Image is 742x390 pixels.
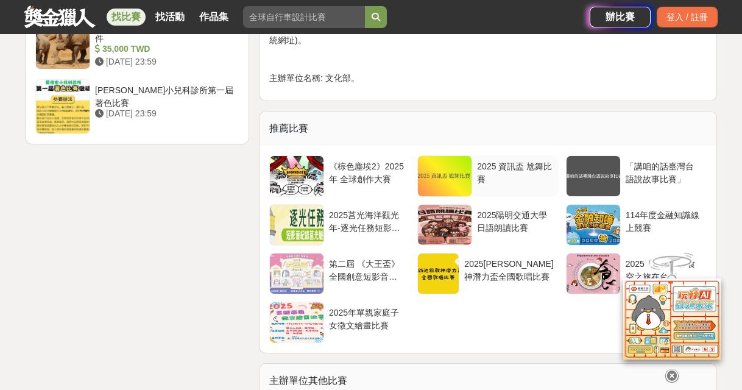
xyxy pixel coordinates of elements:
div: 2025 資訊盃 尬舞比賽 [477,160,553,183]
div: 2025陽明交通大學日語朗讀比賽 [477,209,553,232]
a: 2025「台南行」食空之旅在台南 [566,253,707,294]
div: 登入 / 註冊 [657,7,718,27]
a: 2025 資訊盃 尬舞比賽 [417,155,558,197]
a: 《棕色塵埃2》2025年 全球創作大賽 [269,155,410,197]
a: 找活動 [150,9,189,26]
div: 第二屆 《大王盃》全國創意短影音競賽 [329,258,405,281]
a: 2025年單親家庭子女徵文繪畫比賽 [269,302,410,343]
a: 2025[PERSON_NAME]神潛力盃全國歌唱比賽 [417,253,558,294]
a: 找比賽 [107,9,146,26]
div: [DATE] 23:59 [95,107,234,120]
a: [PERSON_NAME]小兒科診所第一屆著色比賽 [DATE] 23:59 [35,79,239,134]
a: 2025陽明交通大學日語朗讀比賽 [417,204,558,246]
div: [DATE] 23:59 [95,55,234,68]
p: 主辦單位名稱: 文化部。 [269,72,707,85]
a: 第二屆 《大王盃》全國創意短影音競賽 [269,253,410,294]
div: 35,000 TWD [95,43,234,55]
div: 推薦比賽 [260,112,716,146]
div: [PERSON_NAME]小兒科診所第一屆著色比賽 [95,84,234,107]
img: d2146d9a-e6f6-4337-9592-8cefde37ba6b.png [623,277,721,358]
div: 2025[PERSON_NAME]神潛力盃全國歌唱比賽 [464,258,553,281]
div: 2025年單親家庭子女徵文繪畫比賽 [329,307,405,330]
a: 辦比賽 [590,7,651,27]
a: 114年度金融知識線上競賽 [566,204,707,246]
a: 犀望永續—【我心中的犀牛】繪圖徵件 35,000 TWD [DATE] 23:59 [35,15,239,69]
a: 2025莒光海洋觀光年-逐光任務短影音比賽 [269,204,410,246]
input: 全球自行車設計比賽 [243,6,365,28]
div: 「講咱的話臺灣台語說故事比賽」 [626,160,702,183]
a: 「講咱的話臺灣台語說故事比賽」 [566,155,707,197]
div: 《棕色塵埃2》2025年 全球創作大賽 [329,160,405,183]
a: 作品集 [194,9,233,26]
div: 114年度金融知識線上競賽 [626,209,702,232]
div: 2025莒光海洋觀光年-逐光任務短影音比賽 [329,209,405,232]
p: 比賽網址: 報名期間至本部獎補助資訊網（[URL][DOMAIN_NAME]）進入網路報名系統填寫參賽資料。 (此為報名系統網址)。 [269,21,707,47]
